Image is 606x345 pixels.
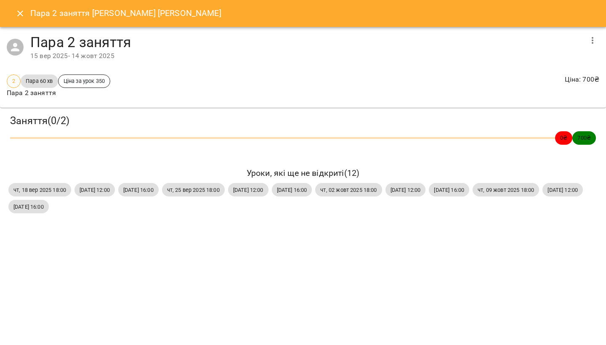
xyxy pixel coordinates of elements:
[7,88,110,98] p: Пара 2 заняття
[162,186,225,194] span: чт, 25 вер 2025 18:00
[385,186,426,194] span: [DATE] 12:00
[228,186,268,194] span: [DATE] 12:00
[21,77,58,85] span: Пара 60 хв
[8,186,71,194] span: чт, 18 вер 2025 18:00
[30,51,582,61] div: 15 вер 2025 - 14 жовт 2025
[315,186,382,194] span: чт, 02 жовт 2025 18:00
[555,134,572,142] span: 0 ₴
[473,186,539,194] span: чт, 09 жовт 2025 18:00
[565,74,599,85] p: Ціна : 700 ₴
[10,3,30,24] button: Close
[30,7,221,20] h6: Пара 2 заняття [PERSON_NAME] [PERSON_NAME]
[58,77,110,85] span: Ціна за урок 350
[542,186,583,194] span: [DATE] 12:00
[118,186,159,194] span: [DATE] 16:00
[30,34,582,51] h4: Пара 2 заняття
[8,203,49,211] span: [DATE] 16:00
[7,77,20,85] span: 2
[272,186,312,194] span: [DATE] 16:00
[429,186,469,194] span: [DATE] 16:00
[74,186,115,194] span: [DATE] 12:00
[10,114,596,127] h3: Заняття ( 0 / 2 )
[572,134,596,142] span: 700 ₴
[8,167,598,180] h6: Уроки, які ще не відкриті ( 12 )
